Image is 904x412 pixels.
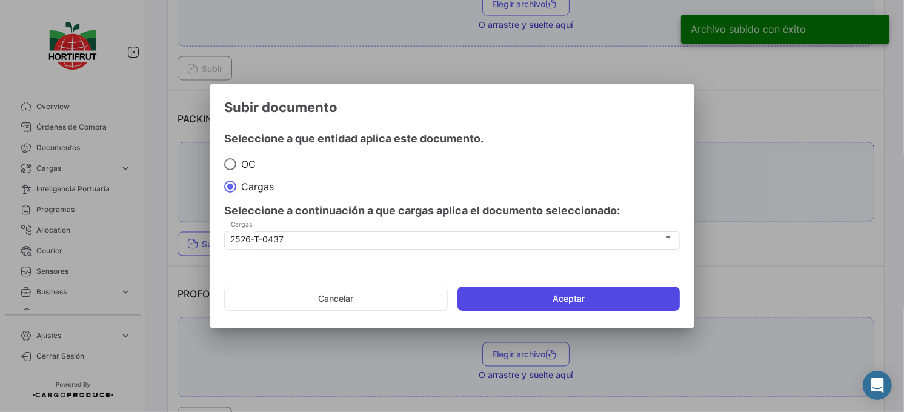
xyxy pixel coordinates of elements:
[236,181,274,193] span: Cargas
[457,287,680,311] button: Aceptar
[231,234,284,244] mat-select-trigger: 2526-T-0437
[236,158,256,170] span: OC
[224,99,680,116] h3: Subir documento
[224,287,448,311] button: Cancelar
[224,202,680,219] h4: Seleccione a continuación a que cargas aplica el documento seleccionado:
[224,130,680,147] h4: Seleccione a que entidad aplica este documento.
[863,371,892,400] div: Abrir Intercom Messenger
